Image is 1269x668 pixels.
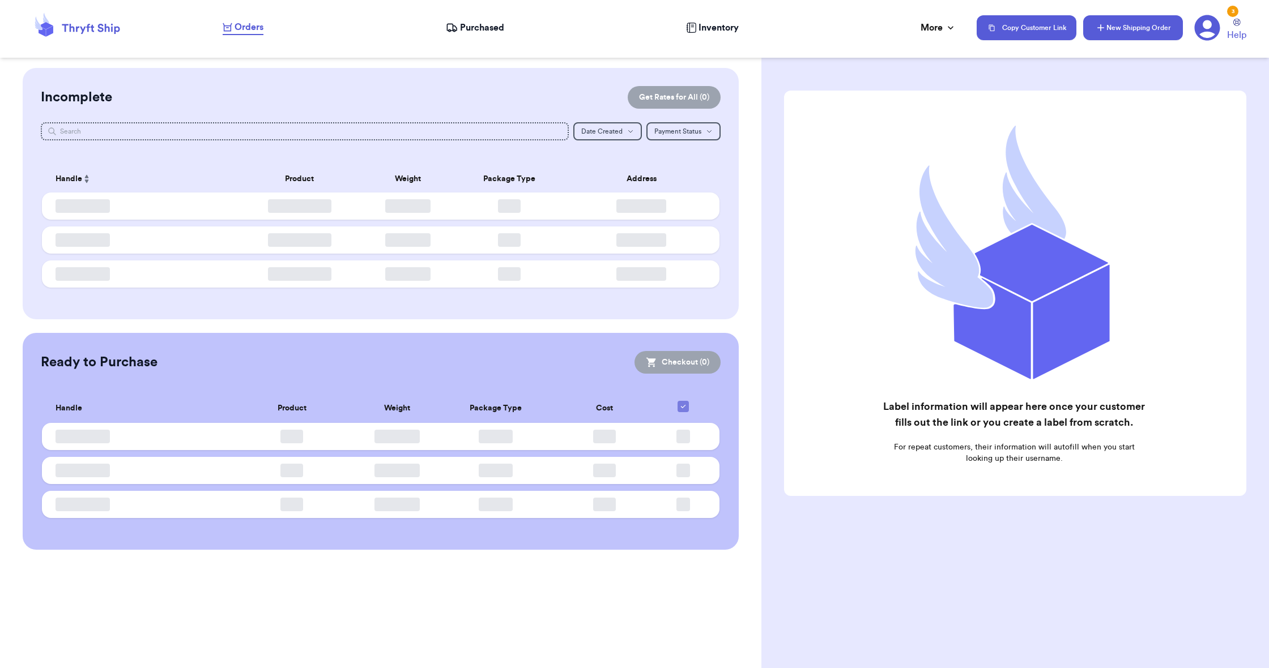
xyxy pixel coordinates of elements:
button: Date Created [573,122,642,140]
div: More [921,21,956,35]
button: Sort ascending [82,172,91,186]
span: Handle [56,173,82,185]
th: Product [232,165,367,192]
h2: Ready to Purchase [41,353,157,371]
a: Purchased [446,21,504,35]
a: Help [1227,19,1246,42]
span: Inventory [699,21,739,35]
input: Search [41,122,568,140]
a: Orders [223,20,263,35]
th: Package Type [437,394,555,423]
h2: Label information will appear here once your customer fills out the link or you create a label fr... [882,399,1147,430]
a: Inventory [686,21,739,35]
span: Payment Status [654,128,701,135]
div: 3 [1227,6,1238,17]
th: Product [226,394,357,423]
th: Package Type [449,165,570,192]
button: Checkout (0) [634,351,721,374]
button: Get Rates for All (0) [628,86,721,109]
p: For repeat customers, their information will autofill when you start looking up their username. [882,442,1147,464]
th: Weight [367,165,448,192]
button: Copy Customer Link [977,15,1076,40]
span: Date Created [581,128,623,135]
span: Purchased [460,21,504,35]
th: Address [570,165,719,192]
th: Cost [555,394,654,423]
button: Payment Status [646,122,721,140]
th: Weight [357,394,436,423]
span: Handle [56,402,82,414]
a: 3 [1194,15,1220,41]
span: Help [1227,28,1246,42]
h2: Incomplete [41,88,112,106]
span: Orders [235,20,263,34]
button: New Shipping Order [1083,15,1183,40]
